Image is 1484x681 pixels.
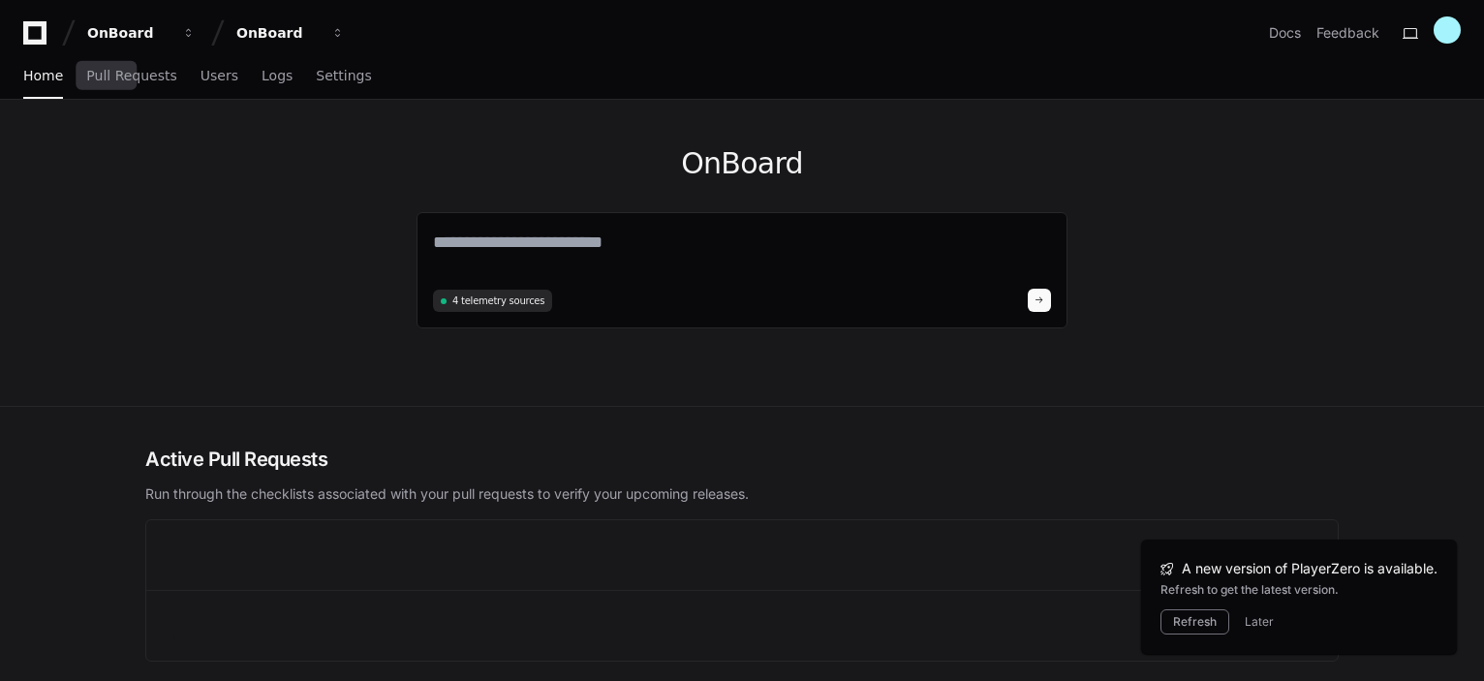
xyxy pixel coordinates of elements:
h2: Active Pull Requests [145,446,1339,473]
button: Feedback [1316,23,1379,43]
a: Logs [262,54,293,99]
a: Users [201,54,238,99]
div: OnBoard [236,23,320,43]
a: Home [23,54,63,99]
a: Docs [1269,23,1301,43]
span: Settings [316,70,371,81]
button: OnBoard [229,15,353,50]
p: Run through the checklists associated with your pull requests to verify your upcoming releases. [145,484,1339,504]
button: Refresh [1160,609,1229,635]
span: Home [23,70,63,81]
h1: OnBoard [417,146,1067,181]
a: Settings [316,54,371,99]
span: A new version of PlayerZero is available. [1182,559,1438,578]
button: Later [1245,614,1274,630]
span: Users [201,70,238,81]
a: Pull Requests [86,54,176,99]
span: Pull Requests [86,70,176,81]
span: 4 telemetry sources [452,294,544,308]
div: OnBoard [87,23,170,43]
span: Logs [262,70,293,81]
button: OnBoard [79,15,203,50]
div: Refresh to get the latest version. [1160,582,1438,598]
